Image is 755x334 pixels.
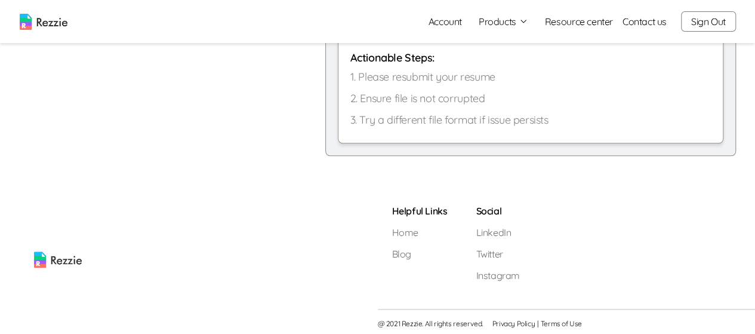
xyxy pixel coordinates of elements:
h5: Social [476,204,519,218]
a: Privacy Policy [492,319,535,329]
a: LinkedIn [476,225,519,240]
p: 3. Try a different file format if issue persists [350,112,711,128]
a: Blog [392,247,448,261]
span: | [537,319,538,329]
h5: Actionable Steps: [350,50,711,66]
a: Contact us [623,14,667,29]
a: Twitter [476,247,519,261]
img: logo [20,14,67,30]
a: Terms of Use [541,319,582,329]
span: @ 2021 Rezzie. All rights reserved. [378,319,483,329]
img: rezzie logo [34,204,82,268]
p: 1. Please resubmit your resume [350,69,711,85]
a: Resource center [545,14,613,29]
a: Instagram [476,268,519,283]
a: Home [392,225,448,240]
button: Sign Out [681,11,736,32]
p: 2. Ensure file is not corrupted [350,90,711,107]
h5: Helpful Links [392,204,448,218]
a: Account [419,10,472,33]
button: Products [479,14,528,29]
